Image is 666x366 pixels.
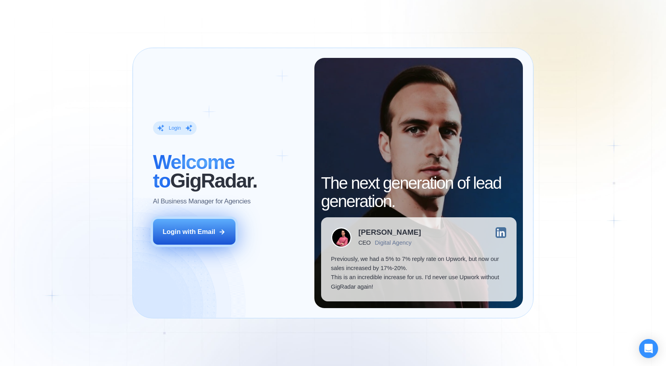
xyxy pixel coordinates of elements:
[358,229,421,236] div: [PERSON_NAME]
[321,174,517,211] h2: The next generation of lead generation.
[375,240,411,246] div: Digital Agency
[153,197,251,206] p: AI Business Manager for Agencies
[153,219,235,245] button: Login with Email
[153,151,235,192] span: Welcome to
[153,153,304,190] h2: ‍ GigRadar.
[169,125,181,132] div: Login
[639,339,658,358] div: Open Intercom Messenger
[163,227,215,236] div: Login with Email
[331,255,507,291] p: Previously, we had a 5% to 7% reply rate on Upwork, but now our sales increased by 17%-20%. This ...
[358,240,371,246] div: CEO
